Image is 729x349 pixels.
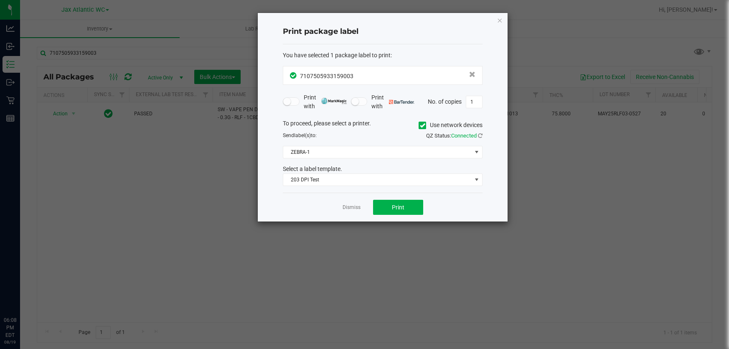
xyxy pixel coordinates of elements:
[283,51,483,60] div: :
[419,121,483,130] label: Use network devices
[428,98,462,104] span: No. of copies
[451,132,477,139] span: Connected
[392,204,404,211] span: Print
[426,132,483,139] span: QZ Status:
[283,26,483,37] h4: Print package label
[294,132,311,138] span: label(s)
[8,282,33,307] iframe: Resource center
[283,146,472,158] span: ZEBRA-1
[371,93,414,111] span: Print with
[373,200,423,215] button: Print
[283,52,391,59] span: You have selected 1 package label to print
[283,132,317,138] span: Send to:
[290,71,298,80] span: In Sync
[389,100,414,104] img: bartender.png
[300,73,353,79] span: 7107505933159003
[304,93,347,111] span: Print with
[277,165,489,173] div: Select a label template.
[277,119,489,132] div: To proceed, please select a printer.
[283,174,472,186] span: 203 DPI Test
[321,98,347,104] img: mark_magic_cybra.png
[343,204,361,211] a: Dismiss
